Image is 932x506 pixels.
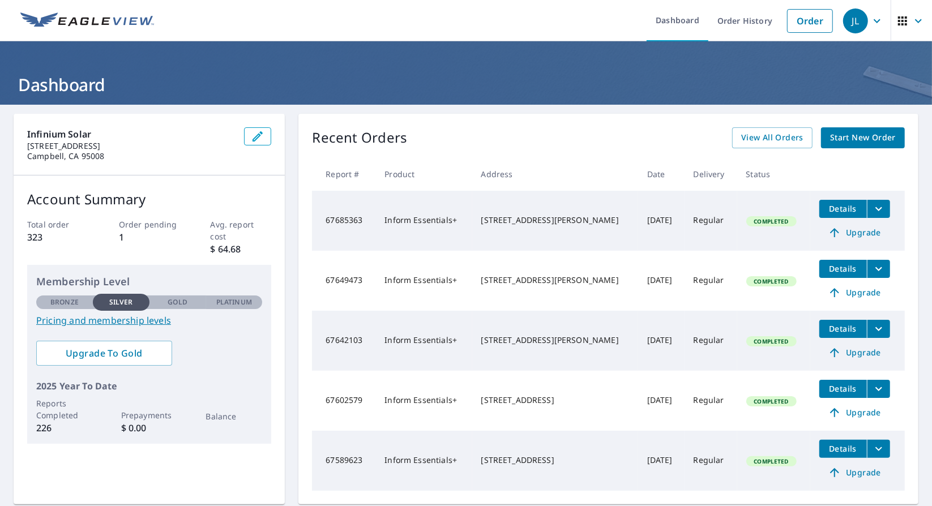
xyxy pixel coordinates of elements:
[741,131,803,145] span: View All Orders
[685,191,737,251] td: Regular
[27,127,235,141] p: Infinium Solar
[45,347,163,359] span: Upgrade To Gold
[211,218,272,242] p: Avg. report cost
[375,191,472,251] td: Inform Essentials+
[119,218,180,230] p: Order pending
[375,311,472,371] td: Inform Essentials+
[121,409,178,421] p: Prepayments
[819,200,867,218] button: detailsBtn-67685363
[819,260,867,278] button: detailsBtn-67649473
[312,371,375,431] td: 67602579
[819,224,890,242] a: Upgrade
[312,127,407,148] p: Recent Orders
[36,421,93,435] p: 226
[638,191,685,251] td: [DATE]
[638,431,685,491] td: [DATE]
[826,406,883,419] span: Upgrade
[747,457,796,465] span: Completed
[826,346,883,359] span: Upgrade
[821,127,905,148] a: Start New Order
[638,371,685,431] td: [DATE]
[843,8,868,33] div: JL
[826,226,883,239] span: Upgrade
[747,337,796,345] span: Completed
[27,230,88,244] p: 323
[638,311,685,371] td: [DATE]
[481,454,629,466] div: [STREET_ADDRESS]
[119,230,180,244] p: 1
[481,215,629,226] div: [STREET_ADDRESS][PERSON_NAME]
[211,242,272,256] p: $ 64.68
[747,397,796,405] span: Completed
[481,275,629,286] div: [STREET_ADDRESS][PERSON_NAME]
[375,251,472,311] td: Inform Essentials+
[27,218,88,230] p: Total order
[826,443,860,454] span: Details
[375,371,472,431] td: Inform Essentials+
[27,141,235,151] p: [STREET_ADDRESS]
[216,297,252,307] p: Platinum
[36,379,262,393] p: 2025 Year To Date
[826,466,883,479] span: Upgrade
[819,344,890,362] a: Upgrade
[36,314,262,327] a: Pricing and membership levels
[867,320,890,338] button: filesDropdownBtn-67642103
[787,9,833,33] a: Order
[819,320,867,338] button: detailsBtn-67642103
[830,131,896,145] span: Start New Order
[312,157,375,191] th: Report #
[747,217,796,225] span: Completed
[819,440,867,458] button: detailsBtn-67589623
[867,440,890,458] button: filesDropdownBtn-67589623
[20,12,154,29] img: EV Logo
[867,200,890,218] button: filesDropdownBtn-67685363
[27,189,271,209] p: Account Summary
[819,404,890,422] a: Upgrade
[168,297,187,307] p: Gold
[819,284,890,302] a: Upgrade
[312,251,375,311] td: 67649473
[819,380,867,398] button: detailsBtn-67602579
[685,311,737,371] td: Regular
[638,157,685,191] th: Date
[826,203,860,214] span: Details
[867,380,890,398] button: filesDropdownBtn-67602579
[826,323,860,334] span: Details
[737,157,810,191] th: Status
[819,464,890,482] a: Upgrade
[312,191,375,251] td: 67685363
[685,431,737,491] td: Regular
[312,431,375,491] td: 67589623
[36,274,262,289] p: Membership Level
[867,260,890,278] button: filesDropdownBtn-67649473
[121,421,178,435] p: $ 0.00
[36,397,93,421] p: Reports Completed
[312,311,375,371] td: 67642103
[747,277,796,285] span: Completed
[685,371,737,431] td: Regular
[375,431,472,491] td: Inform Essentials+
[206,410,263,422] p: Balance
[375,157,472,191] th: Product
[826,286,883,299] span: Upgrade
[481,335,629,346] div: [STREET_ADDRESS][PERSON_NAME]
[685,251,737,311] td: Regular
[109,297,133,307] p: Silver
[27,151,235,161] p: Campbell, CA 95008
[826,263,860,274] span: Details
[732,127,813,148] a: View All Orders
[472,157,638,191] th: Address
[481,394,629,406] div: [STREET_ADDRESS]
[638,251,685,311] td: [DATE]
[14,73,918,96] h1: Dashboard
[826,383,860,394] span: Details
[50,297,79,307] p: Bronze
[36,341,172,366] a: Upgrade To Gold
[685,157,737,191] th: Delivery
